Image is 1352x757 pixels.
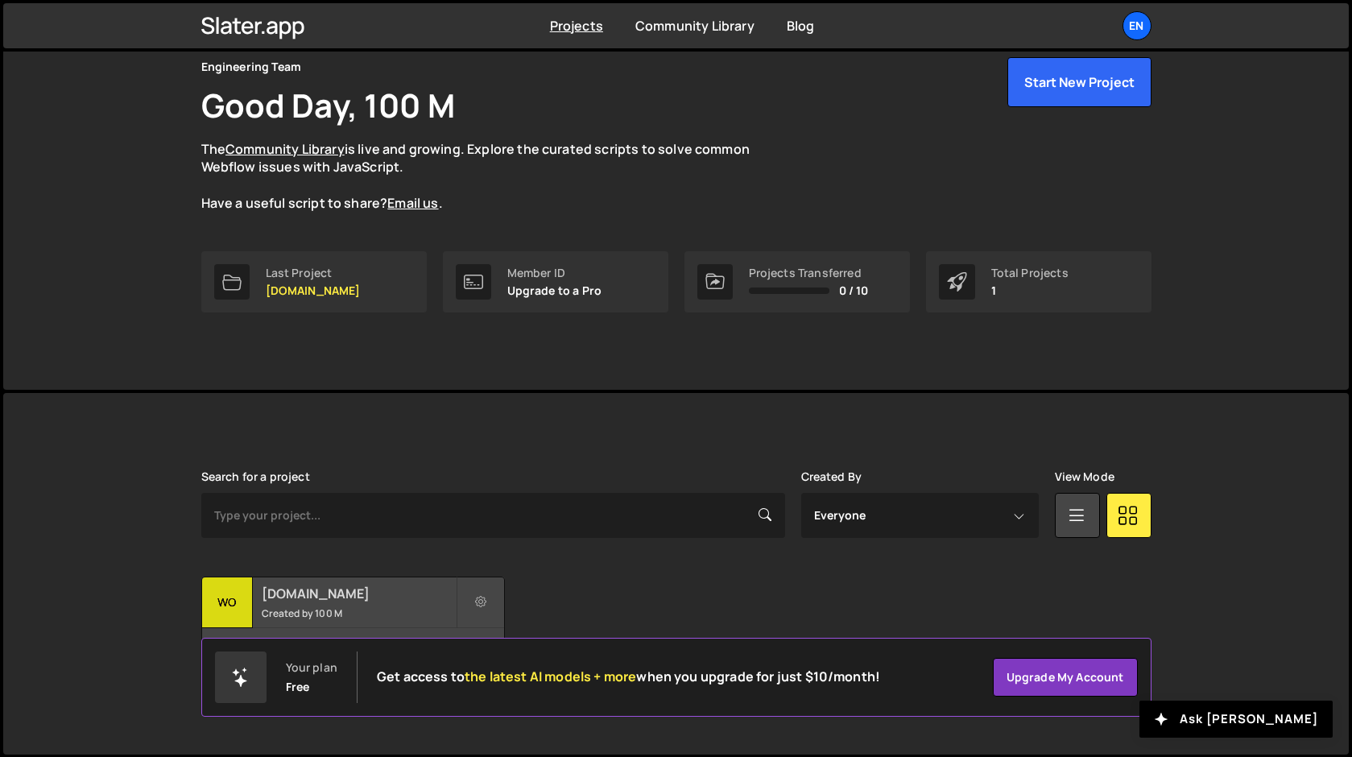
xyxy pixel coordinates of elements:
[465,668,636,685] span: the latest AI models + more
[286,661,337,674] div: Your plan
[1055,470,1114,483] label: View Mode
[377,669,880,685] h2: Get access to when you upgrade for just $10/month!
[993,658,1138,697] a: Upgrade my account
[387,194,438,212] a: Email us
[266,267,361,279] div: Last Project
[286,680,310,693] div: Free
[202,628,504,676] div: 6 pages, last updated by 100 M about 24 hours ago
[749,267,869,279] div: Projects Transferred
[839,284,869,297] span: 0 / 10
[1007,57,1151,107] button: Start New Project
[225,140,345,158] a: Community Library
[201,251,427,312] a: Last Project [DOMAIN_NAME]
[1123,11,1151,40] a: En
[202,577,253,628] div: wo
[1139,701,1333,738] button: Ask [PERSON_NAME]
[507,267,602,279] div: Member ID
[201,140,781,213] p: The is live and growing. Explore the curated scripts to solve common Webflow issues with JavaScri...
[991,267,1069,279] div: Total Projects
[201,493,785,538] input: Type your project...
[801,470,862,483] label: Created By
[550,17,603,35] a: Projects
[266,284,361,297] p: [DOMAIN_NAME]
[201,57,302,77] div: Engineering Team
[201,83,455,127] h1: Good Day, 100 M
[262,606,456,620] small: Created by 100 M
[991,284,1069,297] p: 1
[635,17,755,35] a: Community Library
[201,470,310,483] label: Search for a project
[262,585,456,602] h2: [DOMAIN_NAME]
[507,284,602,297] p: Upgrade to a Pro
[787,17,815,35] a: Blog
[201,577,505,677] a: wo [DOMAIN_NAME] Created by 100 M 6 pages, last updated by 100 M about 24 hours ago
